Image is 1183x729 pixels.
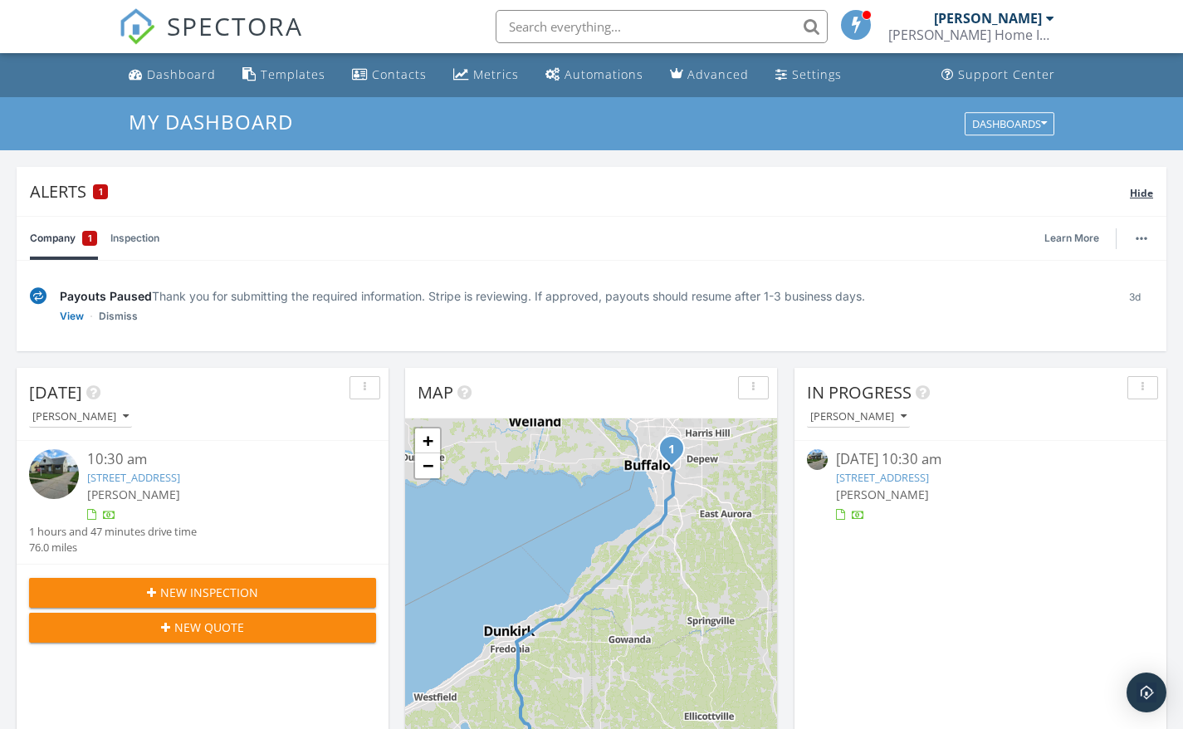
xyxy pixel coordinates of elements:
[769,60,848,91] a: Settings
[99,308,138,325] a: Dismiss
[88,230,92,247] span: 1
[447,60,526,91] a: Metrics
[1116,287,1153,325] div: 3d
[236,60,332,91] a: Templates
[807,381,912,404] span: In Progress
[415,453,440,478] a: Zoom out
[29,406,132,428] button: [PERSON_NAME]
[32,411,129,423] div: [PERSON_NAME]
[87,449,348,470] div: 10:30 am
[87,487,180,502] span: [PERSON_NAME]
[1130,186,1153,200] span: Hide
[539,60,650,91] a: Automations (Basic)
[1127,673,1166,712] div: Open Intercom Messenger
[60,289,152,303] span: Payouts Paused
[129,108,293,135] span: My Dashboard
[345,60,433,91] a: Contacts
[147,66,216,82] div: Dashboard
[807,449,1154,523] a: [DATE] 10:30 am [STREET_ADDRESS] [PERSON_NAME]
[668,444,675,456] i: 1
[1044,230,1109,247] a: Learn More
[565,66,643,82] div: Automations
[30,287,46,305] img: under-review-2fe708636b114a7f4b8d.svg
[29,578,376,608] button: New Inspection
[958,66,1055,82] div: Support Center
[119,22,303,57] a: SPECTORA
[836,449,1125,470] div: [DATE] 10:30 am
[418,381,453,404] span: Map
[965,112,1054,135] button: Dashboards
[496,10,828,43] input: Search everything...
[29,449,79,499] img: 9553571%2Fcover_photos%2FNMme7r9Sd0fzAkHsYXMq%2Fsmall.jpeg
[174,619,244,636] span: New Quote
[29,540,197,555] div: 76.0 miles
[807,406,910,428] button: [PERSON_NAME]
[29,381,82,404] span: [DATE]
[972,118,1047,130] div: Dashboards
[30,180,1130,203] div: Alerts
[934,10,1042,27] div: [PERSON_NAME]
[261,66,325,82] div: Templates
[60,308,84,325] a: View
[687,66,749,82] div: Advanced
[99,186,103,198] span: 1
[160,584,258,601] span: New Inspection
[372,66,427,82] div: Contacts
[30,217,97,260] a: Company
[415,428,440,453] a: Zoom in
[836,487,929,502] span: [PERSON_NAME]
[119,8,155,45] img: The Best Home Inspection Software - Spectora
[663,60,755,91] a: Advanced
[29,449,376,555] a: 10:30 am [STREET_ADDRESS] [PERSON_NAME] 1 hours and 47 minutes drive time 76.0 miles
[672,448,682,458] div: 253 N Meadowbrook Pkwy, Cheektowaga, NY 14206
[807,449,828,470] img: 9553571%2Fcover_photos%2FNMme7r9Sd0fzAkHsYXMq%2Fsmall.jpeg
[110,217,159,260] a: Inspection
[473,66,519,82] div: Metrics
[87,470,180,485] a: [STREET_ADDRESS]
[167,8,303,43] span: SPECTORA
[122,60,222,91] a: Dashboard
[60,287,1102,305] div: Thank you for submitting the required information. Stripe is reviewing. If approved, payouts shou...
[29,524,197,540] div: 1 hours and 47 minutes drive time
[1136,237,1147,240] img: ellipsis-632cfdd7c38ec3a7d453.svg
[935,60,1062,91] a: Support Center
[792,66,842,82] div: Settings
[836,470,929,485] a: [STREET_ADDRESS]
[29,613,376,643] button: New Quote
[810,411,907,423] div: [PERSON_NAME]
[888,27,1054,43] div: Johnson Home Inspection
